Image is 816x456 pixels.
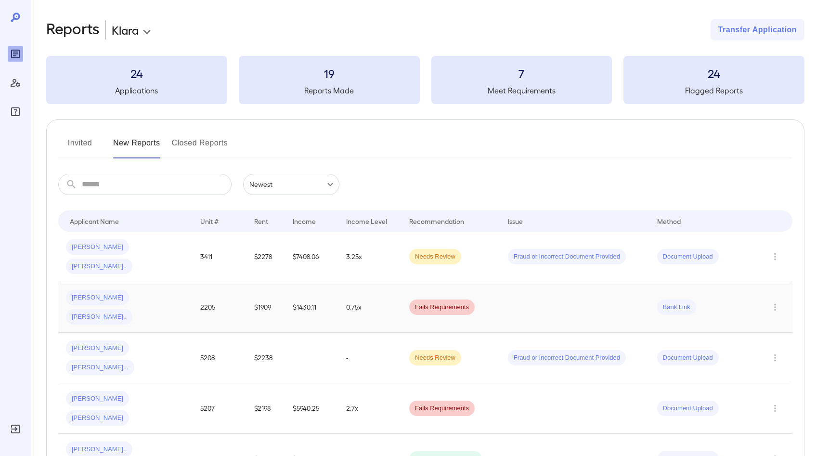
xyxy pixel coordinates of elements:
span: [PERSON_NAME]... [66,363,134,372]
summary: 24Applications19Reports Made7Meet Requirements24Flagged Reports [46,56,804,104]
h5: Applications [46,85,227,96]
td: 3411 [193,232,246,282]
span: [PERSON_NAME] [66,414,129,423]
div: FAQ [8,104,23,119]
div: Method [657,215,681,227]
span: [PERSON_NAME] [66,243,129,252]
span: Bank Link [657,303,696,312]
td: $1909 [246,282,285,333]
h5: Reports Made [239,85,420,96]
td: 5207 [193,383,246,434]
div: Reports [8,46,23,62]
td: - [338,333,402,383]
span: [PERSON_NAME] [66,394,129,404]
td: $7408.06 [285,232,339,282]
div: Manage Users [8,75,23,91]
h5: Meet Requirements [431,85,612,96]
h3: 24 [46,65,227,81]
span: [PERSON_NAME] [66,293,129,302]
span: Document Upload [657,404,719,413]
h5: Flagged Reports [623,85,804,96]
button: Row Actions [767,350,783,365]
button: Row Actions [767,401,783,416]
span: [PERSON_NAME].. [66,445,132,454]
td: $1430.11 [285,282,339,333]
span: Fails Requirements [409,303,475,312]
span: Fails Requirements [409,404,475,413]
span: Fraud or Incorrect Document Provided [508,252,626,261]
button: Transfer Application [711,19,804,40]
div: Applicant Name [70,215,119,227]
button: Row Actions [767,249,783,264]
div: Rent [254,215,270,227]
td: 2.7x [338,383,402,434]
div: Income [293,215,316,227]
td: 5208 [193,333,246,383]
div: Unit # [200,215,219,227]
span: Fraud or Incorrect Document Provided [508,353,626,363]
td: $2278 [246,232,285,282]
h3: 24 [623,65,804,81]
td: 2205 [193,282,246,333]
span: Needs Review [409,353,461,363]
div: Issue [508,215,523,227]
span: Document Upload [657,353,719,363]
span: [PERSON_NAME].. [66,262,132,271]
h3: 7 [431,65,612,81]
td: $2238 [246,333,285,383]
button: Invited [58,135,102,158]
button: Closed Reports [172,135,228,158]
h3: 19 [239,65,420,81]
button: New Reports [113,135,160,158]
span: Document Upload [657,252,719,261]
td: 0.75x [338,282,402,333]
td: $2198 [246,383,285,434]
span: Needs Review [409,252,461,261]
span: [PERSON_NAME] [66,344,129,353]
div: Newest [243,174,339,195]
div: Log Out [8,421,23,437]
span: [PERSON_NAME].. [66,313,132,322]
p: Klara [112,22,139,38]
div: Recommendation [409,215,464,227]
td: 3.25x [338,232,402,282]
td: $5940.25 [285,383,339,434]
h2: Reports [46,19,100,40]
div: Income Level [346,215,387,227]
button: Row Actions [767,300,783,315]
